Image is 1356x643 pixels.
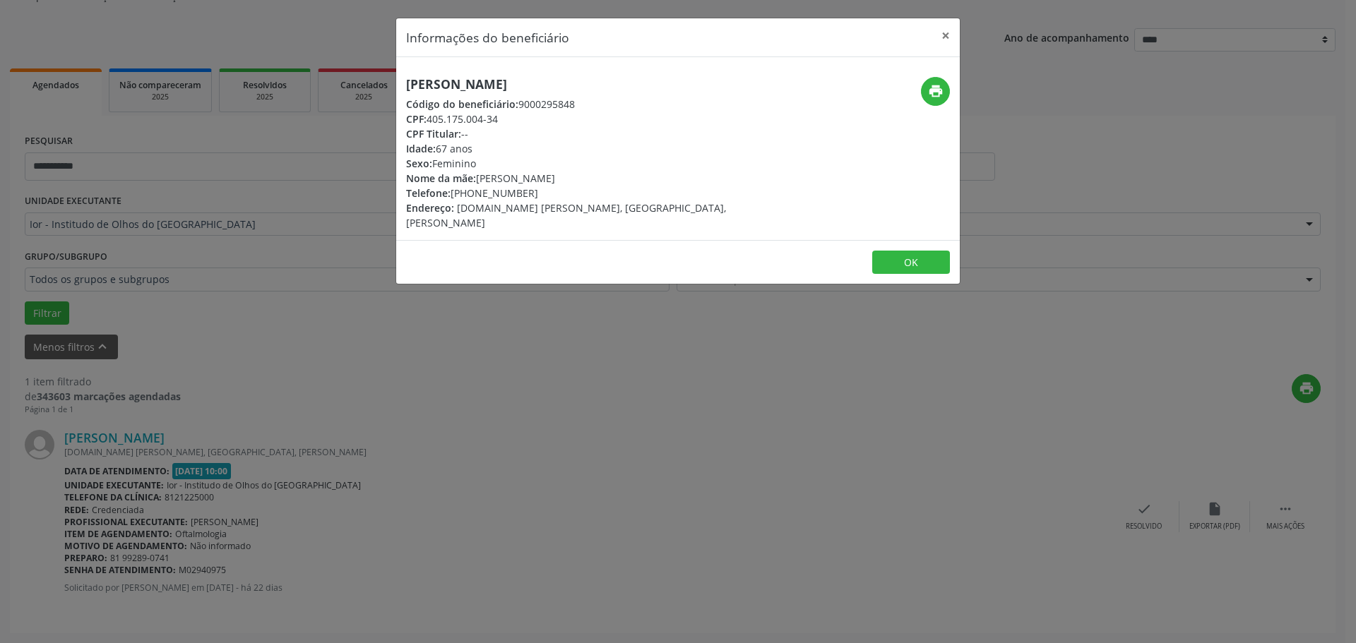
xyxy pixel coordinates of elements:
[406,186,762,200] div: [PHONE_NUMBER]
[406,77,762,92] h5: [PERSON_NAME]
[406,28,569,47] h5: Informações do beneficiário
[406,141,762,156] div: 67 anos
[406,172,476,185] span: Nome da mãe:
[406,97,762,112] div: 9000295848
[406,112,762,126] div: 405.175.004-34
[928,83,944,99] i: print
[406,97,518,111] span: Código do beneficiário:
[406,112,427,126] span: CPF:
[932,18,960,53] button: Close
[406,142,436,155] span: Idade:
[406,157,432,170] span: Sexo:
[406,201,726,229] span: [DOMAIN_NAME] [PERSON_NAME], [GEOGRAPHIC_DATA], [PERSON_NAME]
[406,126,762,141] div: --
[406,156,762,171] div: Feminino
[406,201,454,215] span: Endereço:
[406,127,461,140] span: CPF Titular:
[406,171,762,186] div: [PERSON_NAME]
[872,251,950,275] button: OK
[921,77,950,106] button: print
[406,186,451,200] span: Telefone:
